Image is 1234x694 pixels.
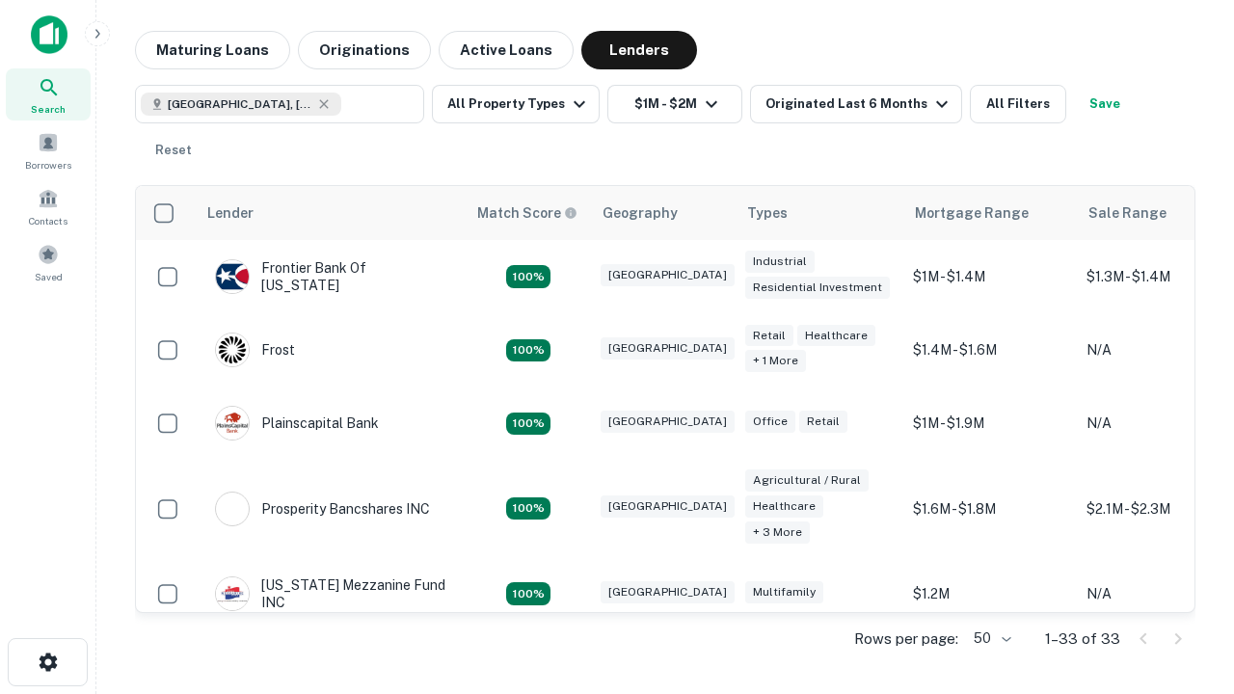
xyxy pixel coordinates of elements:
td: $1M - $1.4M [903,240,1077,313]
div: + 3 more [745,521,810,544]
img: picture [216,577,249,610]
div: Industrial [745,251,815,273]
div: Lender [207,201,254,225]
div: [GEOGRAPHIC_DATA] [601,495,735,518]
iframe: Chat Widget [1138,540,1234,632]
div: Residential Investment [745,277,890,299]
div: Agricultural / Rural [745,469,869,492]
h6: Match Score [477,202,574,224]
div: Matching Properties: 4, hasApolloMatch: undefined [506,265,550,288]
div: Matching Properties: 6, hasApolloMatch: undefined [506,497,550,520]
div: Healthcare [797,325,875,347]
span: Borrowers [25,157,71,173]
img: capitalize-icon.png [31,15,67,54]
button: Originations [298,31,431,69]
button: Lenders [581,31,697,69]
div: Geography [603,201,678,225]
div: Sale Range [1088,201,1167,225]
th: Mortgage Range [903,186,1077,240]
div: 50 [966,625,1014,653]
div: Originated Last 6 Months [765,93,953,116]
div: [GEOGRAPHIC_DATA] [601,264,735,286]
span: [GEOGRAPHIC_DATA], [GEOGRAPHIC_DATA], [GEOGRAPHIC_DATA] [168,95,312,113]
button: Originated Last 6 Months [750,85,962,123]
div: [US_STATE] Mezzanine Fund INC [215,576,446,611]
img: picture [216,334,249,366]
td: $1.4M - $1.6M [903,313,1077,387]
div: Office [745,411,795,433]
div: Frost [215,333,295,367]
th: Geography [591,186,736,240]
div: Plainscapital Bank [215,406,379,440]
div: Prosperity Bancshares INC [215,492,430,526]
button: Reset [143,131,204,170]
td: $1.2M [903,557,1077,630]
div: Mortgage Range [915,201,1029,225]
div: Types [747,201,788,225]
div: [GEOGRAPHIC_DATA] [601,337,735,360]
div: [GEOGRAPHIC_DATA] [601,581,735,603]
p: Rows per page: [854,627,958,651]
div: Healthcare [745,495,823,518]
div: + 1 more [745,350,806,372]
img: picture [216,493,249,525]
span: Saved [35,269,63,284]
img: picture [216,407,249,440]
img: picture [216,260,249,293]
div: Matching Properties: 5, hasApolloMatch: undefined [506,582,550,605]
th: Types [736,186,903,240]
div: Matching Properties: 4, hasApolloMatch: undefined [506,339,550,362]
a: Saved [6,236,91,288]
p: 1–33 of 33 [1045,627,1120,651]
button: Save your search to get updates of matches that match your search criteria. [1074,85,1136,123]
button: $1M - $2M [607,85,742,123]
th: Lender [196,186,466,240]
div: Frontier Bank Of [US_STATE] [215,259,446,294]
a: Contacts [6,180,91,232]
a: Search [6,68,91,120]
a: Borrowers [6,124,91,176]
div: Capitalize uses an advanced AI algorithm to match your search with the best lender. The match sco... [477,202,577,224]
div: Multifamily [745,581,823,603]
button: Maturing Loans [135,31,290,69]
div: Matching Properties: 4, hasApolloMatch: undefined [506,413,550,436]
div: Retail [745,325,793,347]
button: All Filters [970,85,1066,123]
div: [GEOGRAPHIC_DATA] [601,411,735,433]
div: Retail [799,411,847,433]
span: Contacts [29,213,67,228]
td: $1M - $1.9M [903,387,1077,460]
td: $1.6M - $1.8M [903,460,1077,557]
button: All Property Types [432,85,600,123]
button: Active Loans [439,31,574,69]
th: Capitalize uses an advanced AI algorithm to match your search with the best lender. The match sco... [466,186,591,240]
span: Search [31,101,66,117]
